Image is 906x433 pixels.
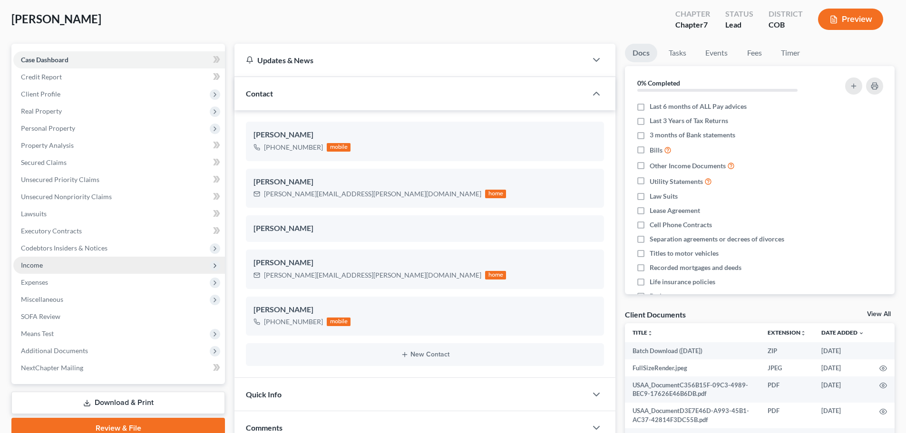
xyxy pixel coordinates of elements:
[246,55,575,65] div: Updates & News
[625,309,686,319] div: Client Documents
[675,19,710,30] div: Chapter
[650,192,678,201] span: Law Suits
[246,89,273,98] span: Contact
[867,311,891,318] a: View All
[625,342,760,359] td: Batch Download ([DATE])
[800,330,806,336] i: unfold_more
[760,342,814,359] td: ZIP
[13,205,225,222] a: Lawsuits
[21,210,47,218] span: Lawsuits
[253,223,596,234] div: [PERSON_NAME]
[21,158,67,166] span: Secured Claims
[21,346,88,355] span: Additional Documents
[264,143,323,152] div: [PHONE_NUMBER]
[11,12,101,26] span: [PERSON_NAME]
[814,376,872,403] td: [DATE]
[264,189,481,199] div: [PERSON_NAME][EMAIL_ADDRESS][PERSON_NAME][DOMAIN_NAME]
[13,154,225,171] a: Secured Claims
[21,141,74,149] span: Property Analysis
[13,171,225,188] a: Unsecured Priority Claims
[246,423,283,432] span: Comments
[661,44,694,62] a: Tasks
[13,51,225,68] a: Case Dashboard
[21,244,107,252] span: Codebtors Insiders & Notices
[633,329,653,336] a: Titleunfold_more
[650,145,662,155] span: Bills
[246,390,282,399] span: Quick Info
[327,143,351,152] div: mobile
[773,44,808,62] a: Timer
[650,102,747,111] span: Last 6 months of ALL Pay advices
[650,291,742,301] span: Retirement account statements
[650,161,726,171] span: Other Income Documents
[253,257,596,269] div: [PERSON_NAME]
[13,308,225,325] a: SOFA Review
[760,376,814,403] td: PDF
[814,403,872,429] td: [DATE]
[21,56,68,64] span: Case Dashboard
[650,177,703,186] span: Utility Statements
[818,9,883,30] button: Preview
[21,364,83,372] span: NextChapter Mailing
[13,68,225,86] a: Credit Report
[650,130,735,140] span: 3 months of Bank statements
[760,403,814,429] td: PDF
[253,304,596,316] div: [PERSON_NAME]
[21,312,60,320] span: SOFA Review
[485,271,506,279] div: home
[769,9,803,19] div: District
[253,129,596,141] div: [PERSON_NAME]
[650,277,715,287] span: Life insurance policies
[625,403,760,429] td: USAA_DocumentD3E7E46D-A993-45B1-AC37-42814F3DC55B.pdf
[650,234,784,244] span: Separation agreements or decrees of divorces
[21,329,54,337] span: Means Test
[650,263,741,272] span: Recorded mortgages and deeds
[703,20,708,29] span: 7
[21,175,99,183] span: Unsecured Priority Claims
[625,44,657,62] a: Docs
[11,392,225,414] a: Download & Print
[21,124,75,132] span: Personal Property
[253,176,596,188] div: [PERSON_NAME]
[768,329,806,336] a: Extensionunfold_more
[769,19,803,30] div: COB
[739,44,770,62] a: Fees
[21,90,60,98] span: Client Profile
[821,329,864,336] a: Date Added expand_more
[13,222,225,240] a: Executory Contracts
[698,44,735,62] a: Events
[675,9,710,19] div: Chapter
[725,9,753,19] div: Status
[625,359,760,376] td: FullSizeRender.jpeg
[725,19,753,30] div: Lead
[13,188,225,205] a: Unsecured Nonpriority Claims
[637,79,680,87] strong: 0% Completed
[814,359,872,376] td: [DATE]
[21,278,48,286] span: Expenses
[814,342,872,359] td: [DATE]
[264,317,323,327] div: [PHONE_NUMBER]
[264,270,481,280] div: [PERSON_NAME][EMAIL_ADDRESS][PERSON_NAME][DOMAIN_NAME]
[13,359,225,376] a: NextChapter Mailing
[13,137,225,154] a: Property Analysis
[650,206,700,215] span: Lease Agreement
[760,359,814,376] td: JPEG
[327,318,351,326] div: mobile
[858,330,864,336] i: expand_more
[21,295,63,303] span: Miscellaneous
[485,190,506,198] div: home
[21,73,62,81] span: Credit Report
[647,330,653,336] i: unfold_more
[650,220,712,230] span: Cell Phone Contracts
[21,261,43,269] span: Income
[253,351,596,358] button: New Contact
[21,192,112,201] span: Unsecured Nonpriority Claims
[625,376,760,403] td: USAA_DocumentC356B15F-09C3-4989-BEC9-17626E46B6DB.pdf
[21,107,62,115] span: Real Property
[21,227,82,235] span: Executory Contracts
[650,249,719,258] span: Titles to motor vehicles
[650,116,728,125] span: Last 3 Years of Tax Returns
